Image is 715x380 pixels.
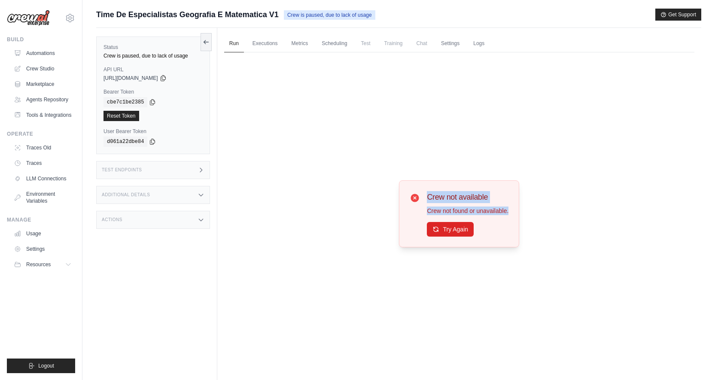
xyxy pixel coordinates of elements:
span: Resources [26,261,51,268]
span: Logout [38,362,54,369]
a: Logs [468,35,490,53]
a: Traces Old [10,141,75,155]
h3: Actions [102,217,122,222]
div: Build [7,36,75,43]
h3: Crew not available [427,191,508,203]
span: Crew is paused, due to lack of usage [284,10,375,20]
a: Crew Studio [10,62,75,76]
div: Manage [7,216,75,223]
a: Traces [10,156,75,170]
a: Environment Variables [10,187,75,208]
span: Time De Especialistas Geografia E Matematica V1 [96,9,279,21]
a: Settings [10,242,75,256]
a: LLM Connections [10,172,75,185]
a: Metrics [286,35,313,53]
span: Training is not available until the deployment is complete [379,35,408,52]
h3: Test Endpoints [102,167,142,173]
a: Reset Token [103,111,139,121]
p: Crew not found or unavailable. [427,207,508,215]
span: Chat is not available until the deployment is complete [411,35,432,52]
a: Run [224,35,244,53]
div: Crew is paused, due to lack of usage [103,52,203,59]
a: Scheduling [316,35,352,53]
a: Automations [10,46,75,60]
button: Get Support [655,9,701,21]
code: d061a22dbe84 [103,137,147,147]
label: Bearer Token [103,88,203,95]
a: Marketplace [10,77,75,91]
code: cbe7c1be2385 [103,97,147,107]
button: Resources [10,258,75,271]
a: Agents Repository [10,93,75,106]
button: Logout [7,359,75,373]
img: Logo [7,10,50,26]
span: [URL][DOMAIN_NAME] [103,75,158,82]
div: Operate [7,131,75,137]
a: Tools & Integrations [10,108,75,122]
button: Try Again [427,222,474,237]
a: Settings [436,35,465,53]
span: Test [356,35,376,52]
label: API URL [103,66,203,73]
h3: Additional Details [102,192,150,198]
a: Usage [10,227,75,240]
a: Executions [247,35,283,53]
label: Status [103,44,203,51]
label: User Bearer Token [103,128,203,135]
